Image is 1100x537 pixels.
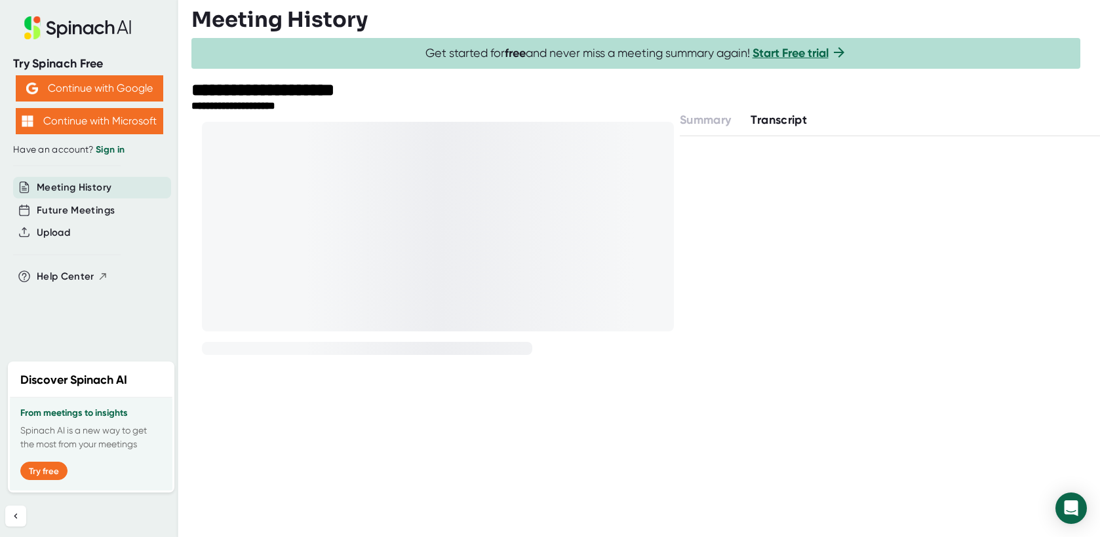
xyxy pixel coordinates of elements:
[13,144,165,156] div: Have an account?
[26,83,38,94] img: Aehbyd4JwY73AAAAAElFTkSuQmCC
[96,144,125,155] a: Sign in
[191,7,368,32] h3: Meeting History
[505,46,526,60] b: free
[37,269,94,284] span: Help Center
[20,424,162,451] p: Spinach AI is a new way to get the most from your meetings
[425,46,847,61] span: Get started for and never miss a meeting summary again!
[5,506,26,527] button: Collapse sidebar
[20,408,162,418] h3: From meetings to insights
[20,462,68,480] button: Try free
[20,371,127,389] h2: Discover Spinach AI
[680,111,731,129] button: Summary
[16,75,163,102] button: Continue with Google
[751,111,807,129] button: Transcript
[37,225,70,240] button: Upload
[753,46,829,60] a: Start Free trial
[37,269,108,284] button: Help Center
[16,108,163,134] button: Continue with Microsoft
[680,113,731,127] span: Summary
[13,56,165,71] div: Try Spinach Free
[1055,492,1087,524] div: Open Intercom Messenger
[37,203,115,218] button: Future Meetings
[37,180,111,195] button: Meeting History
[751,113,807,127] span: Transcript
